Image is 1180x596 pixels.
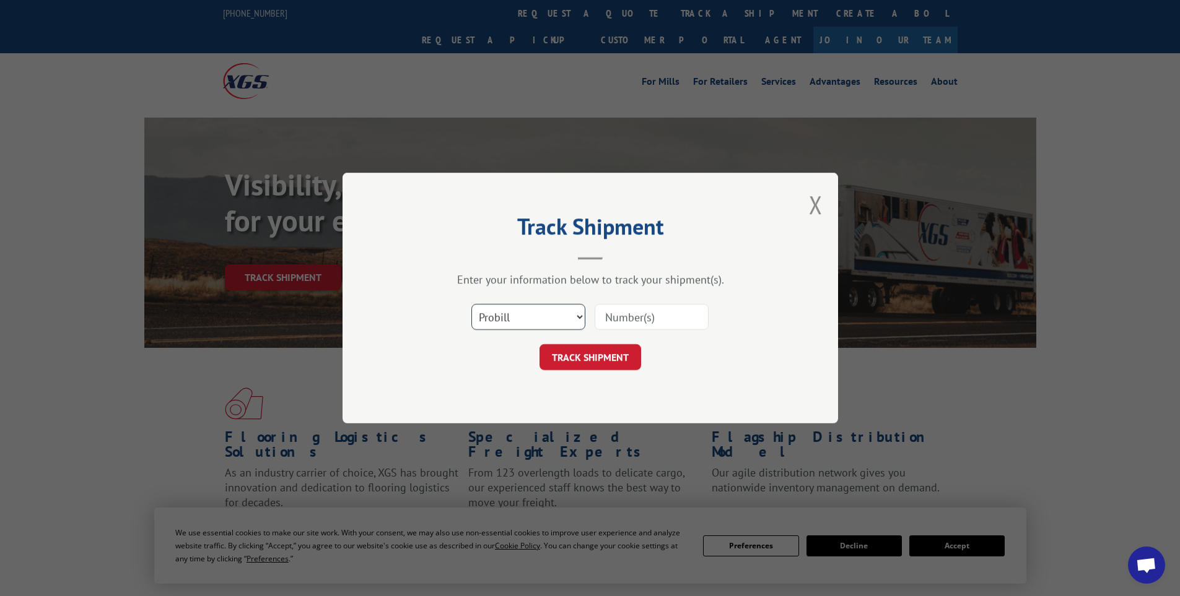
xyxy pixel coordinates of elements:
div: Open chat [1128,546,1165,584]
input: Number(s) [595,304,709,330]
div: Enter your information below to track your shipment(s). [404,272,776,287]
button: TRACK SHIPMENT [540,344,641,370]
h2: Track Shipment [404,218,776,241]
button: Close modal [809,188,823,221]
